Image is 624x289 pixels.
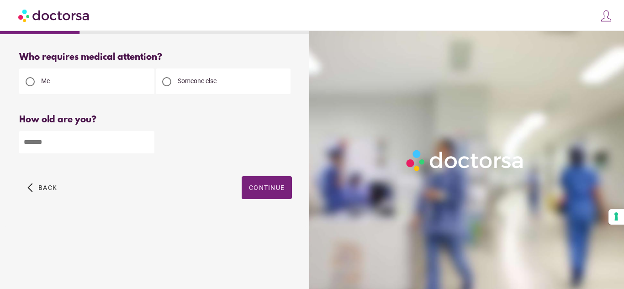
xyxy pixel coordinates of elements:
span: Me [41,77,50,84]
div: Who requires medical attention? [19,52,292,63]
button: arrow_back_ios Back [24,176,61,199]
span: Back [38,184,57,191]
img: Logo-Doctorsa-trans-White-partial-flat.png [403,147,528,174]
button: Your consent preferences for tracking technologies [608,209,624,225]
div: How old are you? [19,115,292,125]
img: Doctorsa.com [18,5,90,26]
span: Continue [249,184,285,191]
button: Continue [242,176,292,199]
span: Someone else [178,77,217,84]
img: icons8-customer-100.png [600,10,613,22]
